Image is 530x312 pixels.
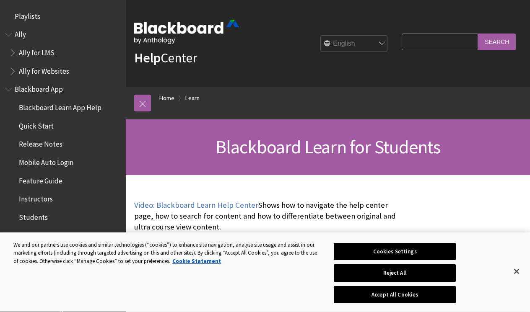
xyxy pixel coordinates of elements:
[159,93,174,103] a: Home
[334,243,456,260] button: Cookies Settings
[19,229,66,240] span: Activity Stream
[15,28,26,39] span: Ally
[5,9,121,23] nav: Book outline for Playlists
[19,64,69,75] span: Ally for Websites
[172,258,221,265] a: More information about your privacy, opens in a new tab
[19,192,53,204] span: Instructors
[19,46,55,57] span: Ally for LMS
[15,83,63,94] span: Blackboard App
[321,36,388,52] select: Site Language Selector
[19,210,48,222] span: Students
[19,101,101,112] span: Blackboard Learn App Help
[334,265,456,282] button: Reject All
[19,174,62,185] span: Feature Guide
[507,262,526,281] button: Close
[134,200,258,210] a: Video: Blackboard Learn Help Center
[5,28,121,78] nav: Book outline for Anthology Ally Help
[478,34,516,50] input: Search
[13,241,318,266] div: We and our partners use cookies and similar technologies (“cookies”) to enhance site navigation, ...
[19,137,62,149] span: Release Notes
[15,9,40,21] span: Playlists
[185,93,200,103] a: Learn
[134,49,197,66] a: HelpCenter
[19,119,54,130] span: Quick Start
[19,155,73,167] span: Mobile Auto Login
[134,49,161,66] strong: Help
[216,135,441,158] span: Blackboard Learn for Students
[334,286,456,304] button: Accept All Cookies
[134,20,239,44] img: Blackboard by Anthology
[134,200,397,233] p: Shows how to navigate the help center page, how to search for content and how to differentiate be...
